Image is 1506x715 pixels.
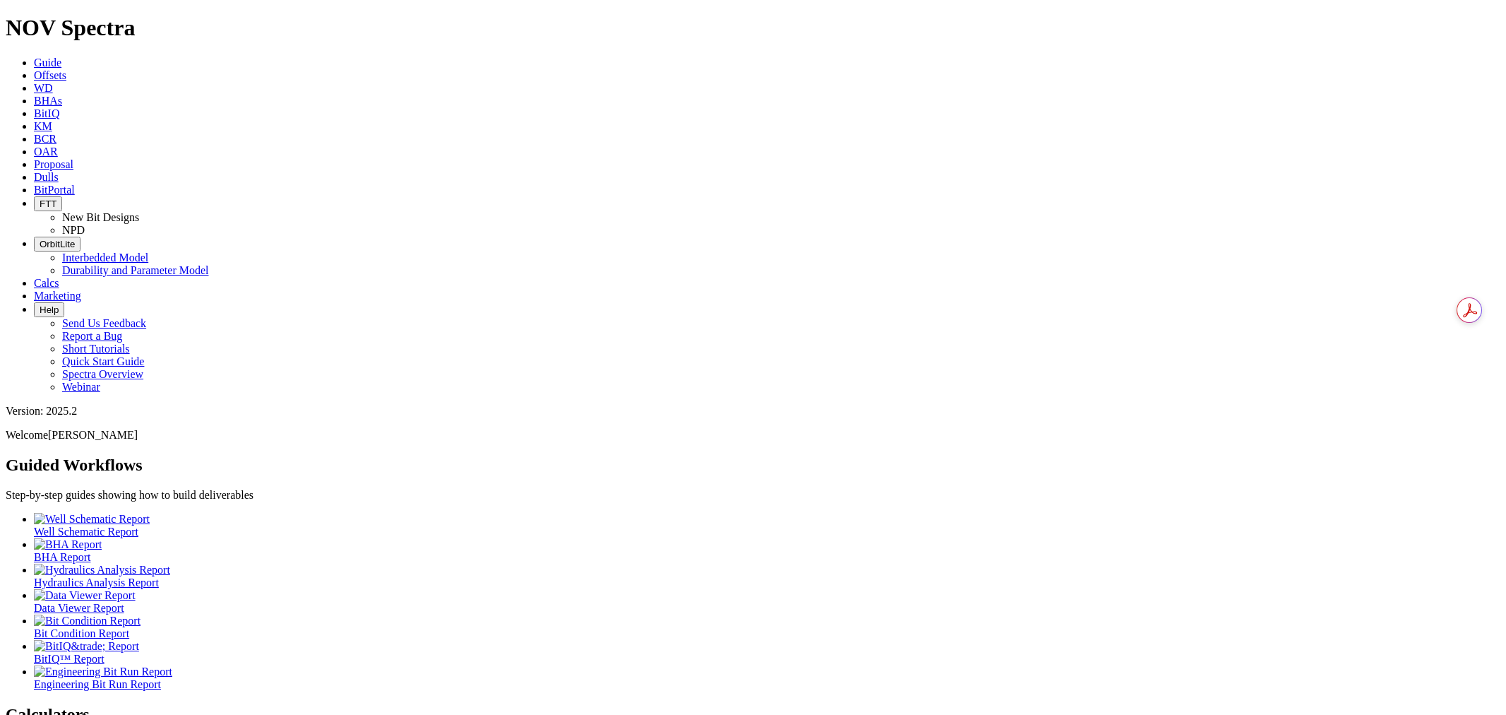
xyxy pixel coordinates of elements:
[34,666,1500,690] a: Engineering Bit Run Report Engineering Bit Run Report
[34,196,62,211] button: FTT
[34,290,81,302] a: Marketing
[40,199,56,209] span: FTT
[34,564,1500,589] a: Hydraulics Analysis Report Hydraulics Analysis Report
[34,526,138,538] span: Well Schematic Report
[34,82,53,94] a: WD
[34,577,159,589] span: Hydraulics Analysis Report
[62,343,130,355] a: Short Tutorials
[34,107,59,119] a: BitIQ
[62,368,143,380] a: Spectra Overview
[62,211,139,223] a: New Bit Designs
[34,564,170,577] img: Hydraulics Analysis Report
[40,239,75,249] span: OrbitLite
[34,69,66,81] a: Offsets
[6,15,1500,41] h1: NOV Spectra
[34,133,56,145] a: BCR
[62,330,122,342] a: Report a Bug
[34,277,59,289] a: Calcs
[34,184,75,196] a: BitPortal
[34,666,172,678] img: Engineering Bit Run Report
[34,602,124,614] span: Data Viewer Report
[34,678,161,690] span: Engineering Bit Run Report
[62,317,146,329] a: Send Us Feedback
[34,589,136,602] img: Data Viewer Report
[34,237,80,252] button: OrbitLite
[34,615,1500,639] a: Bit Condition Report Bit Condition Report
[34,615,141,627] img: Bit Condition Report
[34,302,64,317] button: Help
[6,489,1500,502] p: Step-by-step guides showing how to build deliverables
[34,653,104,665] span: BitIQ™ Report
[34,513,150,526] img: Well Schematic Report
[6,429,1500,442] p: Welcome
[34,120,52,132] a: KM
[34,57,61,69] a: Guide
[34,627,129,639] span: Bit Condition Report
[48,429,138,441] span: [PERSON_NAME]
[34,171,59,183] a: Dulls
[34,146,58,158] a: OAR
[62,252,148,264] a: Interbedded Model
[34,589,1500,614] a: Data Viewer Report Data Viewer Report
[34,640,139,653] img: BitIQ&trade; Report
[34,538,102,551] img: BHA Report
[62,264,209,276] a: Durability and Parameter Model
[62,224,85,236] a: NPD
[34,538,1500,563] a: BHA Report BHA Report
[34,640,1500,665] a: BitIQ&trade; Report BitIQ™ Report
[34,158,73,170] a: Proposal
[6,405,1500,418] div: Version: 2025.2
[34,513,1500,538] a: Well Schematic Report Well Schematic Report
[40,305,59,315] span: Help
[6,456,1500,475] h2: Guided Workflows
[62,355,144,367] a: Quick Start Guide
[62,381,100,393] a: Webinar
[34,551,90,563] span: BHA Report
[34,95,62,107] a: BHAs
